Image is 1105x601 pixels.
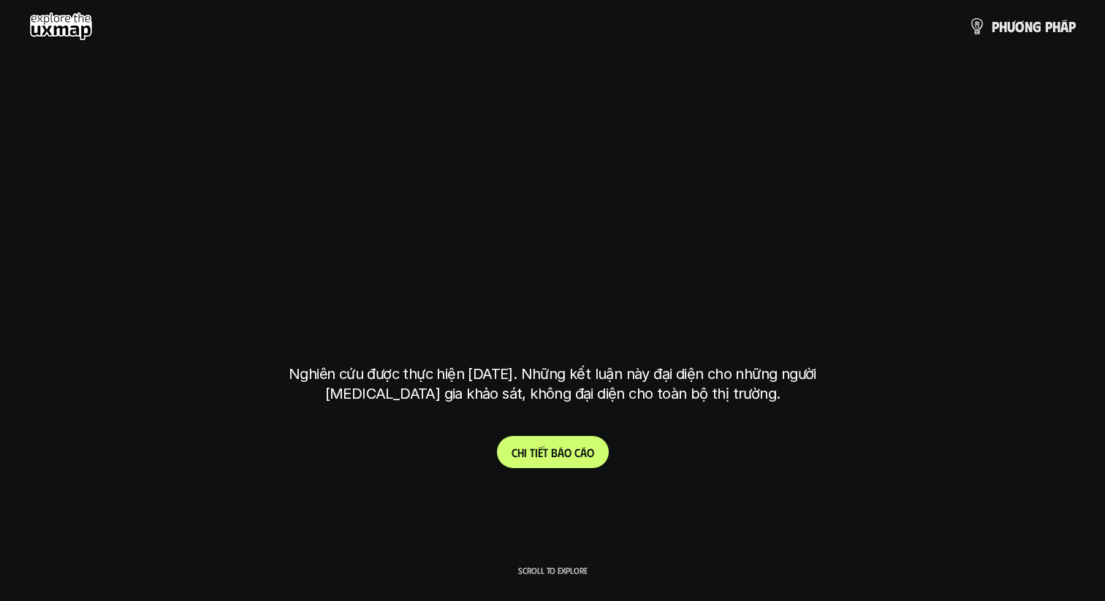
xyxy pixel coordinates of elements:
p: Nghiên cứu được thực hiện [DATE]. Những kết luận này đại diện cho những người [MEDICAL_DATA] gia ... [278,364,827,404]
span: n [1025,18,1033,34]
span: c [574,445,580,459]
span: b [551,445,558,459]
h1: phạm vi công việc của [286,173,819,234]
a: Chitiếtbáocáo [497,436,609,468]
span: p [1045,18,1052,34]
span: h [517,445,524,459]
span: h [1052,18,1060,34]
span: ư [1007,18,1015,34]
span: á [580,445,587,459]
span: g [1033,18,1041,34]
span: t [543,445,548,459]
span: i [535,445,538,459]
span: t [530,445,535,459]
span: h [999,18,1007,34]
span: o [564,445,572,459]
a: phươngpháp [968,12,1076,41]
h6: Kết quả nghiên cứu [502,137,613,154]
span: p [1068,18,1076,34]
p: Scroll to explore [518,565,588,575]
span: á [1060,18,1068,34]
span: ế [538,445,543,459]
span: i [524,445,527,459]
span: p [992,18,999,34]
span: o [587,445,594,459]
span: á [558,445,564,459]
h1: tại [GEOGRAPHIC_DATA] [292,288,813,350]
span: C [512,445,517,459]
span: ơ [1015,18,1025,34]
